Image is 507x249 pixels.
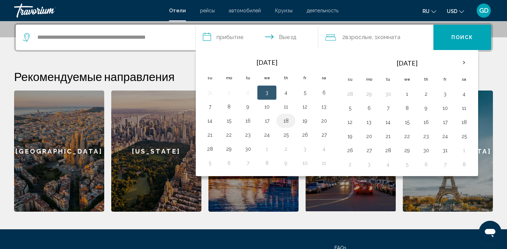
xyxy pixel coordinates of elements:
button: Day 14 [382,117,394,127]
span: GD [479,7,489,14]
button: Day 1 [261,144,273,154]
a: рейсы [200,8,215,13]
button: Day 2 [344,160,356,169]
button: Day 16 [420,117,432,127]
button: Day 2 [420,89,432,99]
a: деятельность [307,8,338,13]
button: Day 7 [242,158,254,168]
button: Day 7 [382,103,394,113]
iframe: Кнопка запуска окна обмена сообщениями [479,221,501,243]
button: Day 14 [204,116,215,126]
button: Day 30 [242,144,254,154]
button: Day 13 [318,102,330,112]
button: Day 27 [363,145,375,155]
button: Day 7 [204,102,215,112]
button: Day 17 [261,116,273,126]
a: [US_STATE] [111,91,201,212]
button: Day 2 [280,144,292,154]
button: Day 28 [382,145,394,155]
div: Search widget [16,25,491,50]
button: Day 10 [261,102,273,112]
button: Day 19 [299,116,311,126]
button: Day 29 [223,144,234,154]
a: Отели [169,8,186,13]
button: Day 31 [439,145,451,155]
h2: Рекомендуемые направления [14,69,493,83]
button: Day 4 [318,144,330,154]
button: Day 25 [458,131,470,141]
button: Day 17 [439,117,451,127]
button: Day 5 [401,160,413,169]
button: Day 23 [420,131,432,141]
button: Day 24 [439,131,451,141]
button: Day 1 [223,88,234,98]
button: Day 8 [458,160,470,169]
button: Day 29 [363,89,375,99]
button: Day 4 [458,89,470,99]
button: Day 20 [363,131,375,141]
button: Day 18 [458,117,470,127]
button: Check in and out dates [196,25,318,50]
button: Day 28 [344,89,356,99]
a: [GEOGRAPHIC_DATA] [14,91,104,212]
span: USD [447,8,457,14]
button: Day 15 [401,117,413,127]
span: Комната [377,34,400,41]
button: Day 3 [299,144,311,154]
button: Day 12 [299,102,311,112]
button: Day 19 [344,131,356,141]
button: Day 16 [242,116,254,126]
button: Day 6 [223,158,234,168]
button: Day 6 [318,88,330,98]
button: Day 27 [318,130,330,140]
span: Поиск [451,35,474,41]
a: Travorium [14,4,162,18]
th: [DATE] [359,55,455,71]
button: Day 11 [458,103,470,113]
button: Day 23 [242,130,254,140]
button: User Menu [475,3,493,18]
button: Day 22 [223,130,234,140]
button: Day 20 [318,116,330,126]
button: Day 5 [204,158,215,168]
button: Day 15 [223,116,234,126]
button: Day 4 [280,88,292,98]
button: Day 31 [204,88,215,98]
span: , 1 [372,32,400,42]
button: Day 11 [280,102,292,112]
button: Day 9 [242,102,254,112]
button: Day 5 [344,103,356,113]
button: Day 8 [261,158,273,168]
button: Day 1 [458,145,470,155]
a: Круизы [275,8,293,13]
button: Day 29 [401,145,413,155]
span: 2 [342,32,372,42]
span: Взрослые [345,34,372,41]
button: Day 30 [382,89,394,99]
button: Day 1 [401,89,413,99]
a: автомобилей [229,8,261,13]
button: Day 26 [344,145,356,155]
button: Day 8 [223,102,234,112]
button: Day 28 [204,144,215,154]
button: Day 18 [280,116,292,126]
button: Day 10 [299,158,311,168]
button: Day 21 [204,130,215,140]
button: Day 21 [382,131,394,141]
button: Day 11 [318,158,330,168]
button: Day 13 [363,117,375,127]
button: Day 7 [439,160,451,169]
button: Day 6 [363,103,375,113]
button: Travelers: 2 adults, 0 children [318,25,434,50]
button: Change currency [447,6,464,16]
button: Day 3 [439,89,451,99]
th: [DATE] [219,55,314,70]
button: Day 3 [261,88,273,98]
button: Day 30 [420,145,432,155]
